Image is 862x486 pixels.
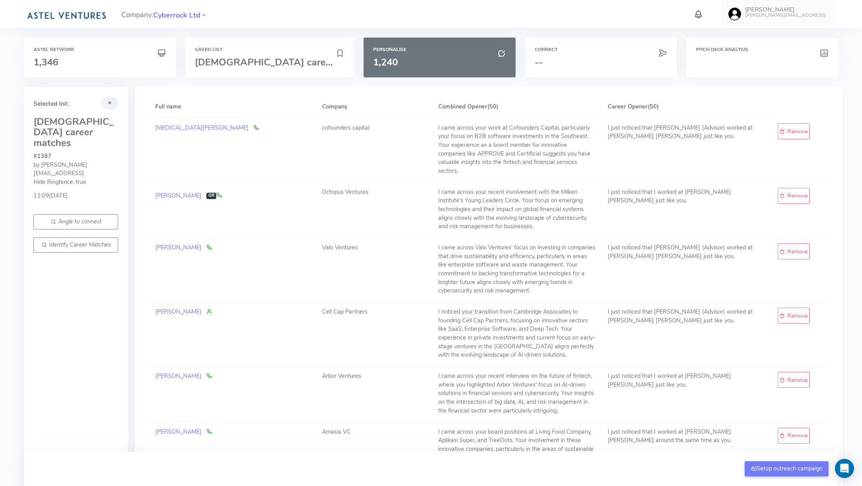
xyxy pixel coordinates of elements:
[34,161,118,178] div: by [PERSON_NAME][EMAIL_ADDRESS]
[778,123,810,139] a: Remove
[438,243,596,295] div: I came across Valo Ventures' focus on investing in companies that drive sustainability and effici...
[787,247,808,256] span: Remove
[316,302,432,366] td: Cell Cap Partners
[696,47,828,52] h6: Pitch Deck Analysis
[34,56,58,69] span: 1,346
[438,372,596,415] div: I came across your recent interview on the future of fintech, where you highlighted Arbor Venture...
[778,372,810,388] a: Remove
[438,103,487,111] span: Combined Opener
[602,366,772,421] td: I just noticed that I worked at [PERSON_NAME] [PERSON_NAME] just like you.
[34,117,118,148] h3: [DEMOGRAPHIC_DATA] career matches
[373,56,398,69] span: 1,240
[602,182,772,237] td: I just noticed that I worked at [PERSON_NAME] [PERSON_NAME] just like you.
[778,428,810,444] a: Remove
[153,10,200,21] span: Cyberrock Ltd
[34,152,118,161] div: #1387
[153,10,200,20] a: Cyberrock Ltd
[535,56,543,69] span: --
[432,97,602,117] th: (50)
[34,237,118,253] button: Identify Career Matches
[373,47,506,52] h6: Personalise
[206,193,216,199] span: GR
[438,124,596,176] div: I came across your work at Cofounders Capital, particularly your focus on B2B software investment...
[195,47,344,52] h6: Saved List
[602,237,772,302] td: I just noticed that [PERSON_NAME] (Advisor) worked at [PERSON_NAME] [PERSON_NAME] just like you.
[535,47,667,52] h6: Connect
[149,97,316,117] th: Full name
[155,191,202,199] a: [PERSON_NAME]
[155,428,202,436] a: [PERSON_NAME]
[34,47,166,52] h6: Astel Network
[316,366,432,421] td: Arbor Ventures
[608,103,648,111] span: Career Opener
[438,428,596,471] div: I came across your board positions at Living Food Company, Aplikasi Super, and TreeDots. Your inv...
[778,188,810,204] a: Remove
[34,101,118,107] h5: Selected list:
[316,182,432,237] td: Octopus Ventures
[745,13,826,18] h6: [PERSON_NAME][EMAIL_ADDRESS]
[316,97,432,117] th: Company
[787,127,808,136] span: Remove
[316,421,432,477] td: Amasia VC
[602,421,772,477] td: I just noticed that I worked at [PERSON_NAME] [PERSON_NAME] around the same time as you.
[745,461,828,476] button: Setup outreach campaign
[602,302,772,366] td: I just noticed that [PERSON_NAME] (Advisor) worked at [PERSON_NAME] [PERSON_NAME] just like you.
[49,241,111,249] span: Identify Career Matches
[438,188,596,231] div: I came across your recent involvement with the Milken Institute's Young Leaders Circle. Your focu...
[778,308,810,324] a: Remove
[787,431,808,440] span: Remove
[58,217,102,225] span: Angle to connect
[316,117,432,182] td: cofounders capital
[34,178,118,187] div: Hide Ringfence: true
[195,56,344,69] span: [DEMOGRAPHIC_DATA] career ...
[787,312,808,320] span: Remove
[778,243,810,259] a: Remove
[316,237,432,302] td: Valo Ventures
[34,187,118,200] div: 11:09[DATE]
[602,97,772,117] th: (50)
[34,214,118,229] button: Angle to connect
[121,7,208,21] span: Company:
[438,308,596,360] div: I noticed your transition from Cambridge Associates to founding Cell Cap Partners, focusing on in...
[155,124,249,132] a: [MEDICAL_DATA][PERSON_NAME]
[745,6,826,13] h5: [PERSON_NAME]
[155,243,202,251] a: [PERSON_NAME]
[787,192,808,200] span: Remove
[835,459,854,478] div: Open Intercom Messenger
[602,117,772,182] td: I just noticed that [PERSON_NAME] (Advisor) worked at [PERSON_NAME] [PERSON_NAME] just like you.
[155,308,202,316] a: [PERSON_NAME]
[155,372,202,380] a: [PERSON_NAME]
[728,8,741,20] img: user-image
[787,376,808,384] span: Remove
